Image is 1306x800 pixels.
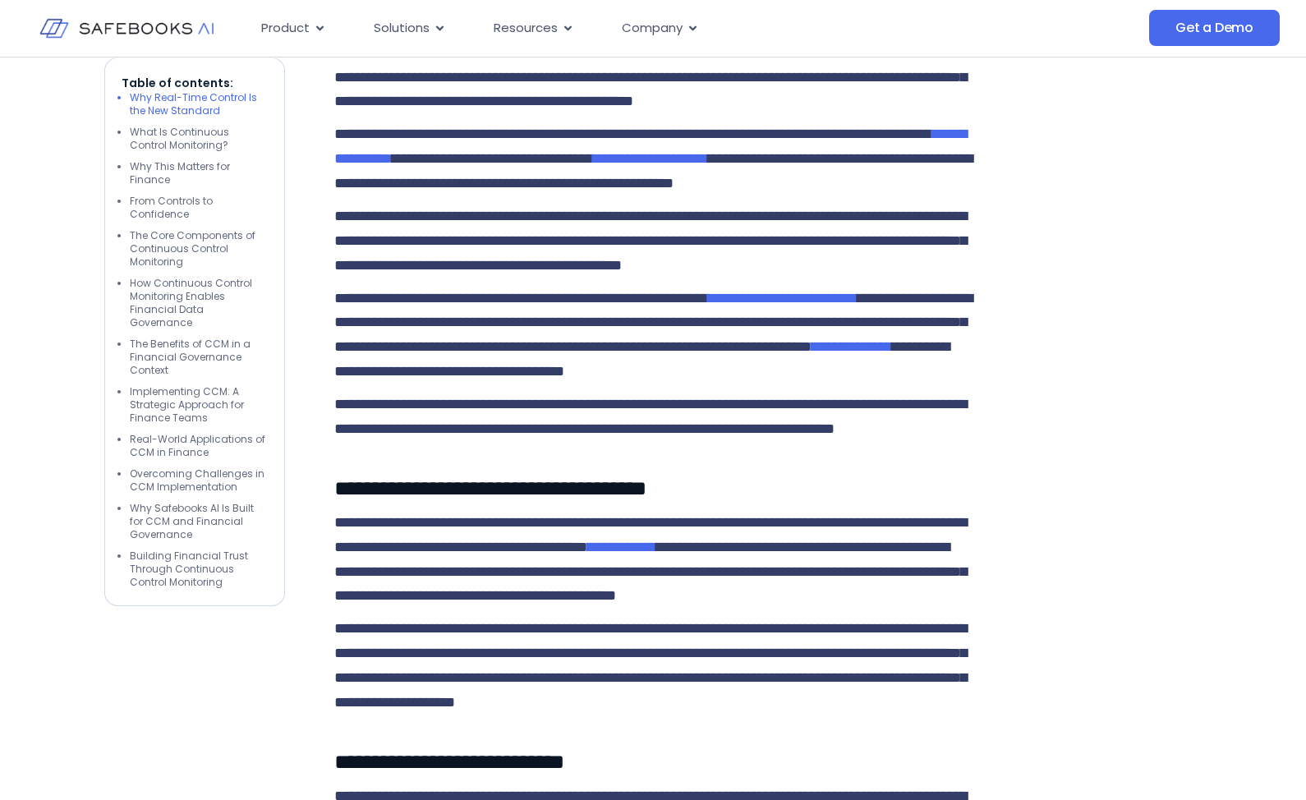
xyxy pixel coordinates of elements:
li: Overcoming Challenges in CCM Implementation [130,467,268,494]
a: Get a Demo [1149,10,1280,46]
span: Company [622,19,683,38]
li: Why This Matters for Finance [130,160,268,186]
li: Implementing CCM: A Strategic Approach for Finance Teams [130,385,268,425]
li: Why Safebooks AI Is Built for CCM and Financial Governance [130,502,268,541]
li: How Continuous Control Monitoring Enables Financial Data Governance [130,277,268,329]
span: Resources [494,19,558,38]
li: The Core Components of Continuous Control Monitoring [130,229,268,269]
li: Real-World Applications of CCM in Finance [130,433,268,459]
span: Solutions [374,19,430,38]
p: Table of contents: [122,75,268,91]
div: Menu Toggle [248,12,994,44]
li: From Controls to Confidence [130,195,268,221]
nav: Menu [248,12,994,44]
li: Building Financial Trust Through Continuous Control Monitoring [130,549,268,589]
span: Product [261,19,310,38]
li: Why Real-Time Control Is the New Standard [130,91,268,117]
li: What Is Continuous Control Monitoring? [130,126,268,152]
li: The Benefits of CCM in a Financial Governance Context [130,338,268,377]
span: Get a Demo [1175,20,1253,36]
